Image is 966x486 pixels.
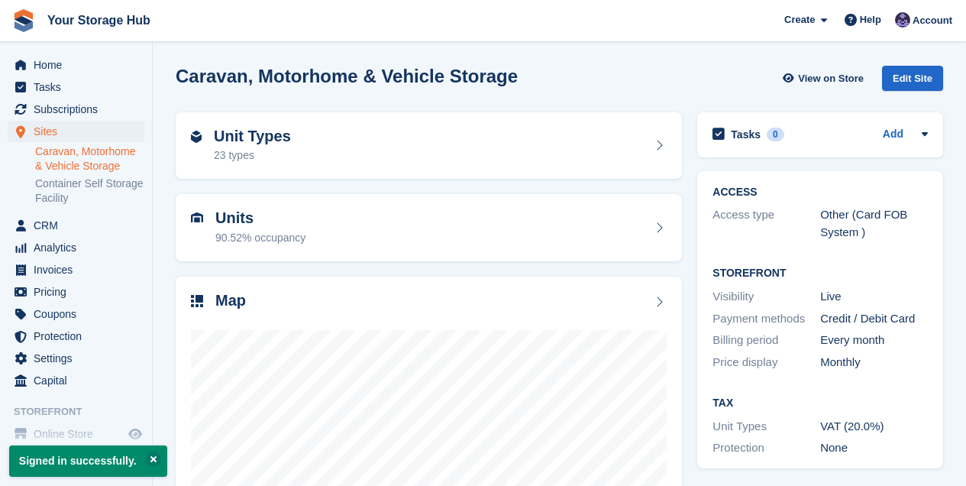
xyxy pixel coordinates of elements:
[41,8,157,33] a: Your Storage Hub
[798,71,864,86] span: View on Store
[214,128,291,145] h2: Unit Types
[8,423,144,445] a: menu
[8,121,144,142] a: menu
[34,423,125,445] span: Online Store
[882,66,943,97] a: Edit Site
[34,281,125,303] span: Pricing
[126,425,144,443] a: Preview store
[34,76,125,98] span: Tasks
[9,446,167,477] p: Signed in successfully.
[8,348,144,369] a: menu
[35,177,144,206] a: Container Self Storage Facility
[8,281,144,303] a: menu
[12,9,35,32] img: stora-icon-8386f47178a22dfd0bd8f6a31ec36ba5ce8667c1dd55bd0f319d3a0aa187defe.svg
[820,310,928,328] div: Credit / Debit Card
[191,131,202,143] img: unit-type-icn-2b2737a686de81e16bb02015468b77c625bbabd49415b5ef34ead5e3b44a266d.svg
[731,128,761,141] h2: Tasks
[34,54,125,76] span: Home
[34,326,125,347] span: Protection
[34,121,125,142] span: Sites
[191,295,203,307] img: map-icn-33ee37083ee616e46c38cad1a60f524a97daa1e2b2c8c0bc3eb3415660979fc1.svg
[34,370,125,391] span: Capital
[883,126,903,144] a: Add
[8,54,144,76] a: menu
[176,194,682,261] a: Units 90.52% occupancy
[712,288,820,306] div: Visibility
[712,206,820,241] div: Access type
[8,370,144,391] a: menu
[14,404,152,420] span: Storefront
[820,332,928,349] div: Every month
[34,303,125,325] span: Coupons
[820,354,928,371] div: Monthly
[860,12,881,28] span: Help
[191,212,203,223] img: unit-icn-7be61d7bf1b0ce9d3e12c5938cc71ed9869f7b940bace4675aadf7bd6d80202e.svg
[712,332,820,349] div: Billing period
[8,326,144,347] a: menu
[176,66,518,86] h2: Caravan, Motorhome & Vehicle Storage
[8,303,144,325] a: menu
[712,397,928,410] h2: Tax
[34,259,125,280] span: Invoices
[820,288,928,306] div: Live
[34,215,125,236] span: CRM
[712,310,820,328] div: Payment methods
[767,128,784,141] div: 0
[34,348,125,369] span: Settings
[215,209,305,227] h2: Units
[8,76,144,98] a: menu
[176,112,682,180] a: Unit Types 23 types
[913,13,952,28] span: Account
[34,237,125,258] span: Analytics
[215,292,246,309] h2: Map
[34,99,125,120] span: Subscriptions
[820,439,928,457] div: None
[712,186,928,199] h2: ACCESS
[712,354,820,371] div: Price display
[820,418,928,436] div: VAT (20.0%)
[8,215,144,236] a: menu
[8,237,144,258] a: menu
[882,66,943,91] div: Edit Site
[712,439,820,457] div: Protection
[214,147,291,164] div: 23 types
[35,144,144,173] a: Caravan, Motorhome & Vehicle Storage
[215,230,305,246] div: 90.52% occupancy
[820,206,928,241] div: Other (Card FOB System )
[784,12,815,28] span: Create
[8,259,144,280] a: menu
[895,12,910,28] img: Liam Beddard
[712,418,820,436] div: Unit Types
[780,66,870,91] a: View on Store
[8,99,144,120] a: menu
[712,267,928,280] h2: Storefront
